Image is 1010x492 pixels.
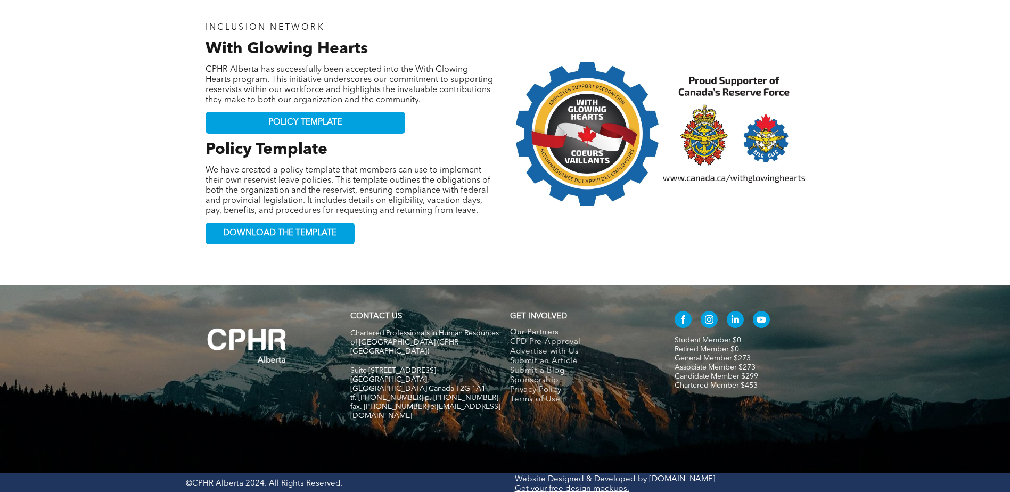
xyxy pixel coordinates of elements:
a: Submit a Blog [510,366,652,376]
span: ©CPHR Alberta 2024. All Rights Reserved. [186,480,343,488]
a: General Member $273 [675,355,751,362]
a: Terms of Use [510,395,652,405]
a: CPD Pre-Approval [510,338,652,347]
span: DOWNLOAD THE TEMPLATE [223,228,336,239]
a: Website Designed & Developed by [515,475,647,483]
span: Suite [STREET_ADDRESS] [350,367,436,374]
span: Policy Template [206,142,327,158]
span: Our Partners [510,328,559,338]
a: Chartered Member $453 [675,382,758,389]
span: With Glowing Hearts [206,41,368,57]
a: DOWNLOAD THE TEMPLATE [206,223,355,244]
a: Retired Member $0 [675,346,739,353]
a: POLICY TEMPLATE [206,112,405,134]
span: CPHR Alberta has successfully been accepted into the With Glowing Hearts program. This initiative... [206,65,493,104]
a: Student Member $0 [675,337,741,344]
a: Our Partners [510,328,652,338]
a: Submit an Article [510,357,652,366]
a: Sponsorship [510,376,652,386]
span: GET INVOLVED [510,313,567,321]
a: Advertise with Us [510,347,652,357]
a: [DOMAIN_NAME] [649,475,716,483]
a: CONTACT US [350,313,402,321]
a: Privacy Policy [510,386,652,395]
a: youtube [753,311,770,331]
span: tf. [PHONE_NUMBER] p. [PHONE_NUMBER] [350,394,498,401]
span: [GEOGRAPHIC_DATA], [GEOGRAPHIC_DATA] Canada T2G 1A1 [350,376,486,392]
span: INCLUSION NETWORK [206,23,325,32]
span: We have created a policy template that members can use to implement their own reservist leave pol... [206,166,490,215]
a: linkedin [727,311,744,331]
img: A white background with a few lines on it [186,307,308,384]
a: instagram [701,311,718,331]
span: Chartered Professionals in Human Resources of [GEOGRAPHIC_DATA] (CPHR [GEOGRAPHIC_DATA]) [350,330,499,355]
span: POLICY TEMPLATE [268,118,342,128]
a: Candidate Member $299 [675,373,758,380]
a: facebook [675,311,692,331]
a: Associate Member $273 [675,364,756,371]
span: fax. [PHONE_NUMBER] e:[EMAIL_ADDRESS][DOMAIN_NAME] [350,403,500,420]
